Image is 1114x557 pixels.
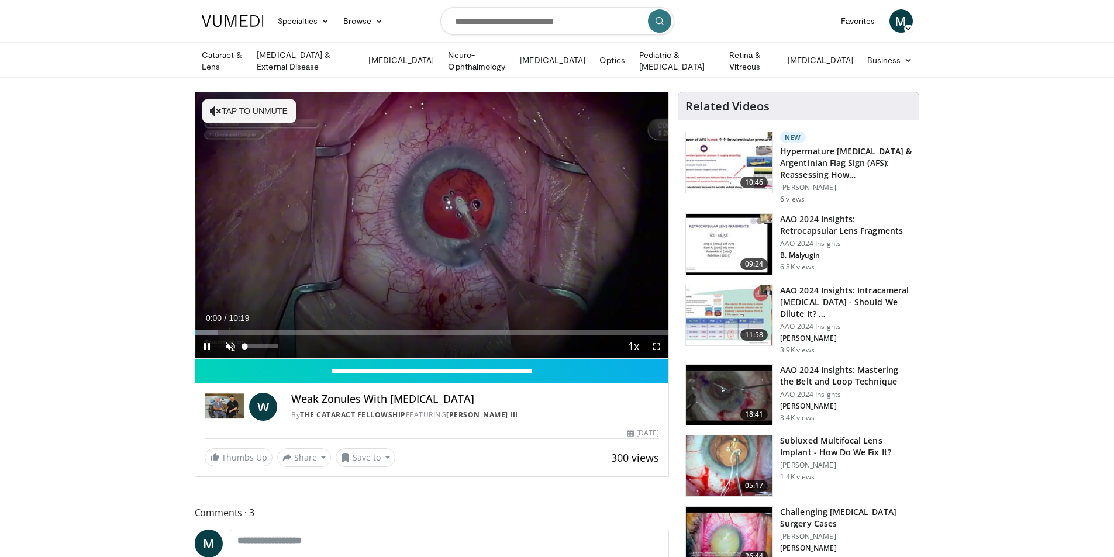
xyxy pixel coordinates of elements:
[300,410,406,420] a: The Cataract Fellowship
[336,448,395,467] button: Save to
[740,409,768,420] span: 18:41
[780,435,912,458] h3: Subluxed Multifocal Lens Implant - How Do We Fix It?
[271,9,337,33] a: Specialties
[645,335,668,358] button: Fullscreen
[195,92,669,359] video-js: Video Player
[440,7,674,35] input: Search topics, interventions
[780,532,912,541] p: [PERSON_NAME]
[202,15,264,27] img: VuMedi Logo
[740,177,768,188] span: 10:46
[202,99,296,123] button: Tap to unmute
[780,413,815,423] p: 3.4K views
[205,393,245,421] img: The Cataract Fellowship
[780,146,912,181] h3: Hypermature [MEDICAL_DATA] & Argentinian Flag Sign (AFS): Reassessing How…
[780,285,912,320] h3: AAO 2024 Insights: Intracameral [MEDICAL_DATA] - Should We Dilute It? …
[225,313,227,323] span: /
[627,428,659,438] div: [DATE]
[206,313,222,323] span: 0:00
[686,435,772,496] img: 3fc25be6-574f-41c0-96b9-b0d00904b018.150x105_q85_crop-smart_upscale.jpg
[195,49,250,72] a: Cataract & Lens
[195,335,219,358] button: Pause
[685,132,912,204] a: 10:46 New Hypermature [MEDICAL_DATA] & Argentinian Flag Sign (AFS): Reassessing How… [PERSON_NAME...
[195,505,670,520] span: Comments 3
[592,49,632,72] a: Optics
[780,364,912,388] h3: AAO 2024 Insights: Mastering the Belt and Loop Technique
[622,335,645,358] button: Playback Rate
[780,472,815,482] p: 1.4K views
[685,213,912,275] a: 09:24 AAO 2024 Insights: Retrocapsular Lens Fragments AAO 2024 Insights B. Malyugin 6.8K views
[780,251,912,260] p: B. Malyugin
[740,258,768,270] span: 09:24
[291,410,659,420] div: By FEATURING
[685,435,912,497] a: 05:17 Subluxed Multifocal Lens Implant - How Do We Fix It? [PERSON_NAME] 1.4K views
[441,49,513,72] a: Neuro-Ophthalmology
[219,335,242,358] button: Unmute
[229,313,249,323] span: 10:19
[780,461,912,470] p: [PERSON_NAME]
[277,448,332,467] button: Share
[195,330,669,335] div: Progress Bar
[780,183,912,192] p: [PERSON_NAME]
[686,214,772,275] img: 01f52a5c-6a53-4eb2-8a1d-dad0d168ea80.150x105_q85_crop-smart_upscale.jpg
[632,49,722,72] a: Pediatric & [MEDICAL_DATA]
[780,506,912,530] h3: Challenging [MEDICAL_DATA] Surgery Cases
[205,448,273,466] a: Thumbs Up
[722,49,781,72] a: Retina & Vitreous
[780,322,912,331] p: AAO 2024 Insights
[686,132,772,193] img: 40c8dcf9-ac14-45af-8571-bda4a5b229bd.150x105_q85_crop-smart_upscale.jpg
[780,213,912,237] h3: AAO 2024 Insights: Retrocapsular Lens Fragments
[686,365,772,425] img: 22a3a3a3-03de-4b31-bd81-a17540334f4a.150x105_q85_crop-smart_upscale.jpg
[780,262,815,272] p: 6.8K views
[685,99,770,113] h4: Related Videos
[889,9,913,33] a: M
[780,402,912,411] p: [PERSON_NAME]
[245,344,278,348] div: Volume Level
[860,49,920,72] a: Business
[291,393,659,406] h4: Weak Zonules With [MEDICAL_DATA]
[686,285,772,346] img: de733f49-b136-4bdc-9e00-4021288efeb7.150x105_q85_crop-smart_upscale.jpg
[780,195,805,204] p: 6 views
[685,285,912,355] a: 11:58 AAO 2024 Insights: Intracameral [MEDICAL_DATA] - Should We Dilute It? … AAO 2024 Insights [...
[780,132,806,143] p: New
[740,329,768,341] span: 11:58
[361,49,441,72] a: [MEDICAL_DATA]
[446,410,518,420] a: [PERSON_NAME] Iii
[250,49,361,72] a: [MEDICAL_DATA] & External Disease
[781,49,860,72] a: [MEDICAL_DATA]
[780,345,815,355] p: 3.9K views
[513,49,592,72] a: [MEDICAL_DATA]
[249,393,277,421] a: W
[740,480,768,492] span: 05:17
[780,390,912,399] p: AAO 2024 Insights
[780,544,912,553] p: [PERSON_NAME]
[780,334,912,343] p: [PERSON_NAME]
[685,364,912,426] a: 18:41 AAO 2024 Insights: Mastering the Belt and Loop Technique AAO 2024 Insights [PERSON_NAME] 3....
[336,9,390,33] a: Browse
[834,9,882,33] a: Favorites
[780,239,912,248] p: AAO 2024 Insights
[611,451,659,465] span: 300 views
